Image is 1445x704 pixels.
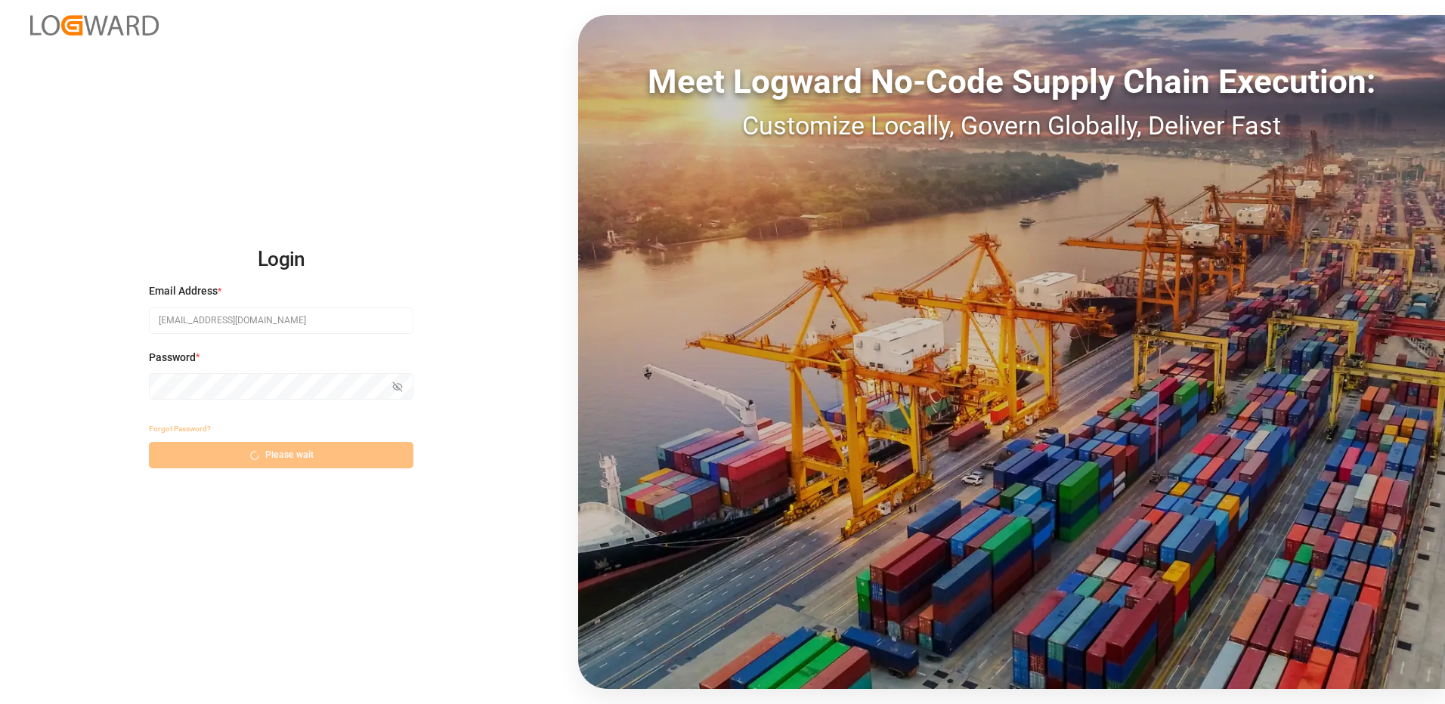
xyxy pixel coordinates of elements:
h2: Login [149,236,413,284]
span: Email Address [149,283,218,299]
img: Logward_new_orange.png [30,15,159,36]
div: Meet Logward No-Code Supply Chain Execution: [578,57,1445,107]
input: Enter your email [149,307,413,334]
div: Customize Locally, Govern Globally, Deliver Fast [578,107,1445,145]
span: Password [149,350,196,366]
